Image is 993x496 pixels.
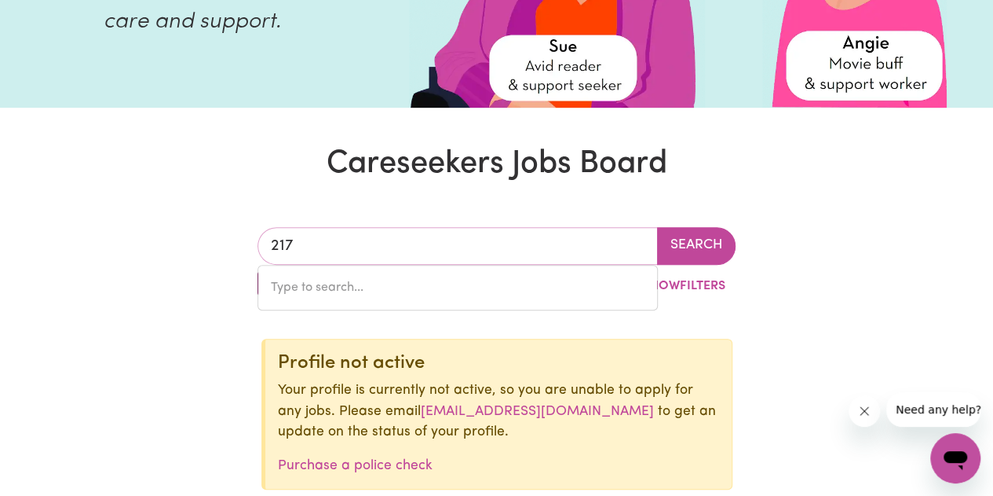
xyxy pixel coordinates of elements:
button: ShowFilters [614,271,736,301]
input: Enter a suburb or postcode [257,227,658,265]
p: Your profile is currently not active, so you are unable to apply for any jobs. Please email to ge... [278,380,719,443]
span: Need any help? [9,11,95,24]
a: Purchase a police check [278,459,433,472]
button: Search [657,227,736,265]
a: [EMAIL_ADDRESS][DOMAIN_NAME] [421,405,654,418]
iframe: Close message [849,395,880,427]
iframe: Button to launch messaging window [930,433,980,483]
span: Show [643,280,680,292]
iframe: Message from company [886,392,980,427]
div: Profile not active [278,352,719,375]
div: menu-options [257,265,658,310]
